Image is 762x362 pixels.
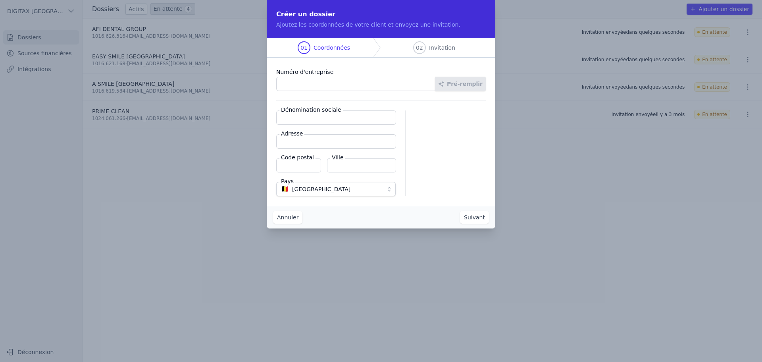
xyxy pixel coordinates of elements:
span: Invitation [429,44,455,52]
span: 🇧🇪 [281,187,289,192]
button: 🇧🇪 [GEOGRAPHIC_DATA] [276,182,396,196]
button: Suivant [460,211,489,224]
label: Adresse [279,130,304,137]
label: Numéro d'entreprise [276,67,486,77]
span: Coordonnées [314,44,350,52]
h2: Créer un dossier [276,10,486,19]
label: Ville [330,153,345,161]
span: [GEOGRAPHIC_DATA] [292,184,350,194]
span: 01 [300,44,308,52]
button: Annuler [273,211,302,224]
span: 02 [416,44,423,52]
p: Ajoutez les coordonnées de votre client et envoyez une invitation. [276,21,486,29]
nav: Progress [267,38,495,58]
button: Pré-remplir [435,77,486,91]
label: Pays [279,177,295,185]
label: Code postal [279,153,316,161]
label: Dénomination sociale [279,106,343,114]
